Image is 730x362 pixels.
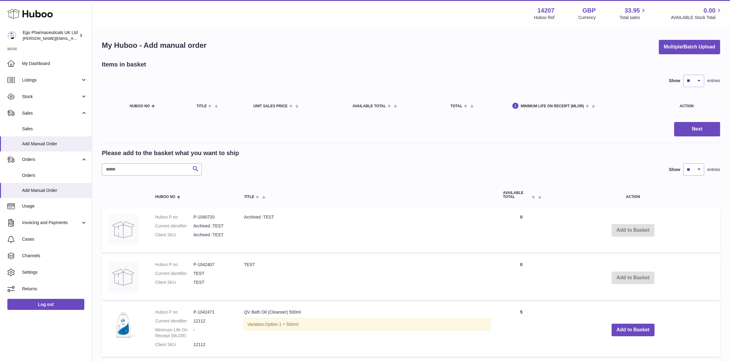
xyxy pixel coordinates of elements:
dd: TEST [193,271,232,276]
img: QV Bath Oil (Cleanser) 500ml [108,309,139,340]
span: Channels [22,253,87,259]
dd: 12112 [193,318,232,324]
dd: Archived :TEST [193,232,232,238]
span: Listings [22,77,81,83]
span: Stock [22,94,81,100]
span: Huboo no [130,104,150,108]
td: 0 [497,208,546,253]
span: Settings [22,269,87,275]
button: Next [674,122,720,136]
dt: Huboo P no [155,262,193,268]
span: Cases [22,236,87,242]
span: entries [707,167,720,173]
span: Sales [22,110,81,116]
td: Archived :TEST [238,208,497,253]
h2: Please add to the basket what you want to ship [102,149,239,157]
dd: P-1042407 [193,262,232,268]
dt: Huboo P no [155,309,193,315]
dt: Current identifier [155,223,193,229]
div: Ego Pharmaceuticals UK Ltd [23,30,78,41]
div: Currency [579,15,596,21]
span: Minimum Life On Receipt (MLOR) [521,104,584,108]
dt: Minimum Life On Receipt (MLOR) [155,327,193,339]
img: Archived :TEST [108,214,139,245]
h2: Items in basket [102,60,146,69]
span: Total sales [620,15,647,21]
span: Sales [22,126,87,132]
dt: Client SKU [155,342,193,348]
span: AVAILABLE Stock Total [671,15,723,21]
dt: Client SKU [155,232,193,238]
span: entries [707,78,720,84]
td: QV Bath Oil (Cleanser) 500ml [238,303,497,356]
span: Usage [22,203,87,209]
span: Unit Sales Price [253,104,287,108]
span: Option 1 = 500ml; [265,322,299,327]
span: AVAILABLE Total [503,191,530,199]
dt: Current identifier [155,271,193,276]
div: Huboo Ref [534,15,555,21]
img: jane.bates@egopharm.com [7,31,17,40]
a: 0.00 AVAILABLE Stock Total [671,6,723,21]
span: Add Manual Order [22,188,87,193]
dt: Client SKU [155,280,193,285]
dd: Archived :TEST [193,223,232,229]
label: Show [669,78,680,84]
a: 33.95 Total sales [620,6,647,21]
span: Orders [22,173,87,178]
span: Orders [22,157,81,162]
div: Variation: [244,318,491,331]
dd: 12112 [193,342,232,348]
span: Returns [22,286,87,292]
th: Action [546,185,720,205]
dd: - [193,327,232,339]
strong: GBP [583,6,596,15]
dd: TEST [193,280,232,285]
span: 33.95 [625,6,640,15]
span: Invoicing and Payments [22,220,81,226]
td: 0 [497,256,546,300]
span: Huboo no [155,195,175,199]
dt: Current identifier [155,318,193,324]
dd: P-1042471 [193,309,232,315]
div: Action [680,104,714,108]
span: Title [197,104,207,108]
strong: 14207 [537,6,555,15]
img: TEST [108,262,139,292]
td: TEST [238,256,497,300]
a: Log out [7,299,84,310]
dt: Huboo P no [155,214,193,220]
span: 0.00 [704,6,716,15]
button: Add to Basket [612,324,655,336]
span: Total [450,104,462,108]
span: Add Manual Order [22,141,87,147]
span: [PERSON_NAME][EMAIL_ADDRESS][PERSON_NAME][DOMAIN_NAME] [23,36,156,41]
h1: My Huboo - Add manual order [102,40,207,50]
dd: P-1040720 [193,214,232,220]
span: My Dashboard [22,61,87,67]
label: Show [669,167,680,173]
td: 5 [497,303,546,356]
span: AVAILABLE Total [353,104,386,108]
span: Title [244,195,254,199]
button: Multiple/Batch Upload [659,40,720,54]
